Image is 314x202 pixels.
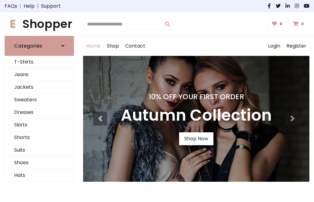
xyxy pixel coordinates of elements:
a: Login [265,36,283,56]
a: Categories [5,36,74,56]
a: Support [41,2,61,10]
a: FAQs [5,2,17,10]
span: E [5,16,21,32]
a: Shoes [5,157,74,169]
h6: Categories [14,43,42,49]
a: Shorts [5,131,74,144]
a: Skirts [5,119,74,131]
a: Hats [5,169,74,182]
a: Dresses [5,106,74,119]
span: 0 [278,21,284,27]
a: T-Shirts [5,56,74,68]
span: | [17,2,24,10]
h4: 10% Off Your First Order [121,92,272,101]
span: 0 [300,21,305,27]
span: | [35,2,41,10]
a: Home [83,36,104,56]
h3: Autumn Collection [121,106,272,125]
a: 0 [268,18,288,30]
a: Jeans [5,68,74,81]
h1: Shopper [5,17,74,31]
a: Shop [104,36,122,56]
a: Shop Now [179,132,213,145]
a: 0 [289,18,309,30]
a: Contact [122,36,148,56]
a: EShopper [5,17,74,31]
a: Help [24,2,35,10]
a: Sweaters [5,94,74,106]
a: Jackets [5,81,74,94]
a: Suits [5,144,74,157]
a: Register [283,36,309,56]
